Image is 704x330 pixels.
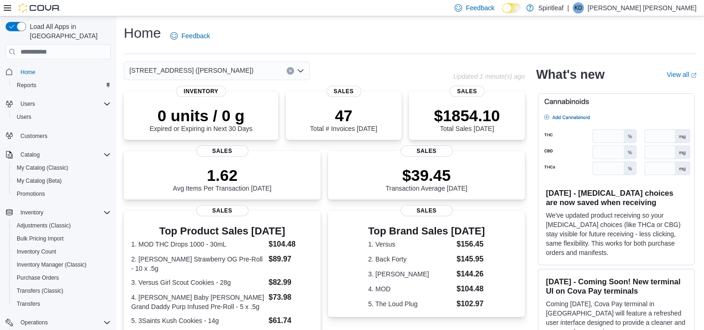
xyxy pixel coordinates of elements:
[538,2,563,14] p: Spiritleaf
[9,232,114,245] button: Bulk Pricing Import
[20,100,35,108] span: Users
[17,274,59,282] span: Purchase Orders
[268,292,313,303] dd: $73.98
[131,226,313,237] h3: Top Product Sales [DATE]
[17,190,45,198] span: Promotions
[17,130,111,142] span: Customers
[326,86,361,97] span: Sales
[13,285,67,296] a: Transfers (Classic)
[17,149,111,160] span: Catalog
[17,66,111,77] span: Home
[9,174,114,187] button: My Catalog (Beta)
[368,240,453,249] dt: 1. Versus
[150,106,253,132] div: Expired or Expiring in Next 30 Days
[588,2,697,14] p: [PERSON_NAME] [PERSON_NAME]
[667,71,697,78] a: View allExternal link
[9,245,114,258] button: Inventory Count
[13,259,111,270] span: Inventory Manager (Classic)
[368,254,453,264] dt: 2. Back Forty
[17,131,51,142] a: Customers
[13,233,111,244] span: Bulk Pricing Import
[310,106,377,132] div: Total # Invoices [DATE]
[368,284,453,294] dt: 4. MOD
[131,240,265,249] dt: 1. MOD THC Drops 1000 - 30mL
[456,283,485,295] dd: $104.48
[13,80,111,91] span: Reports
[13,175,111,186] span: My Catalog (Beta)
[2,148,114,161] button: Catalog
[17,222,71,229] span: Adjustments (Classic)
[546,277,687,296] h3: [DATE] - Coming Soon! New terminal UI on Cova Pay terminals
[150,106,253,125] p: 0 units / 0 g
[2,206,114,219] button: Inventory
[574,2,582,14] span: KD
[13,162,72,173] a: My Catalog (Classic)
[17,113,31,121] span: Users
[13,259,90,270] a: Inventory Manager (Classic)
[13,246,111,257] span: Inventory Count
[17,82,36,89] span: Reports
[196,145,248,157] span: Sales
[13,298,44,309] a: Transfers
[9,161,114,174] button: My Catalog (Classic)
[268,254,313,265] dd: $89.97
[9,219,114,232] button: Adjustments (Classic)
[546,188,687,207] h3: [DATE] - [MEDICAL_DATA] choices are now saved when receiving
[2,316,114,329] button: Operations
[20,151,40,158] span: Catalog
[20,69,35,76] span: Home
[17,235,64,242] span: Bulk Pricing Import
[13,272,63,283] a: Purchase Orders
[9,79,114,92] button: Reports
[2,97,114,110] button: Users
[456,298,485,309] dd: $102.97
[26,22,111,41] span: Load All Apps in [GEOGRAPHIC_DATA]
[368,226,485,237] h3: Top Brand Sales [DATE]
[13,111,35,123] a: Users
[9,258,114,271] button: Inventory Manager (Classic)
[434,106,500,132] div: Total Sales [DATE]
[2,65,114,78] button: Home
[546,211,687,257] p: We've updated product receiving so your [MEDICAL_DATA] choices (like THCa or CBG) stay visible fo...
[17,207,47,218] button: Inventory
[13,272,111,283] span: Purchase Orders
[536,67,604,82] h2: What's new
[9,187,114,200] button: Promotions
[386,166,468,192] div: Transaction Average [DATE]
[19,3,60,13] img: Cova
[13,80,40,91] a: Reports
[456,239,485,250] dd: $156.45
[131,316,265,325] dt: 5. 3Saints Kush Cookies - 14g
[368,299,453,309] dt: 5. The Loud Plug
[17,164,68,172] span: My Catalog (Classic)
[17,300,40,308] span: Transfers
[449,86,484,97] span: Sales
[20,209,43,216] span: Inventory
[9,110,114,124] button: Users
[13,220,74,231] a: Adjustments (Classic)
[17,207,111,218] span: Inventory
[9,271,114,284] button: Purchase Orders
[9,284,114,297] button: Transfers (Classic)
[368,269,453,279] dt: 3. [PERSON_NAME]
[17,177,62,185] span: My Catalog (Beta)
[17,317,111,328] span: Operations
[268,239,313,250] dd: $104.48
[456,268,485,280] dd: $144.26
[13,188,49,199] a: Promotions
[17,317,52,328] button: Operations
[268,315,313,326] dd: $61.74
[124,24,161,42] h1: Home
[181,31,210,41] span: Feedback
[401,205,453,216] span: Sales
[13,188,111,199] span: Promotions
[131,293,265,311] dt: 4. [PERSON_NAME] Baby [PERSON_NAME] Grand Daddy Purp Infused Pre-Roll - 5 x .5g
[434,106,500,125] p: $1854.10
[456,254,485,265] dd: $145.95
[502,3,522,13] input: Dark Mode
[567,2,569,14] p: |
[13,246,60,257] a: Inventory Count
[173,166,272,192] div: Avg Items Per Transaction [DATE]
[2,129,114,143] button: Customers
[9,297,114,310] button: Transfers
